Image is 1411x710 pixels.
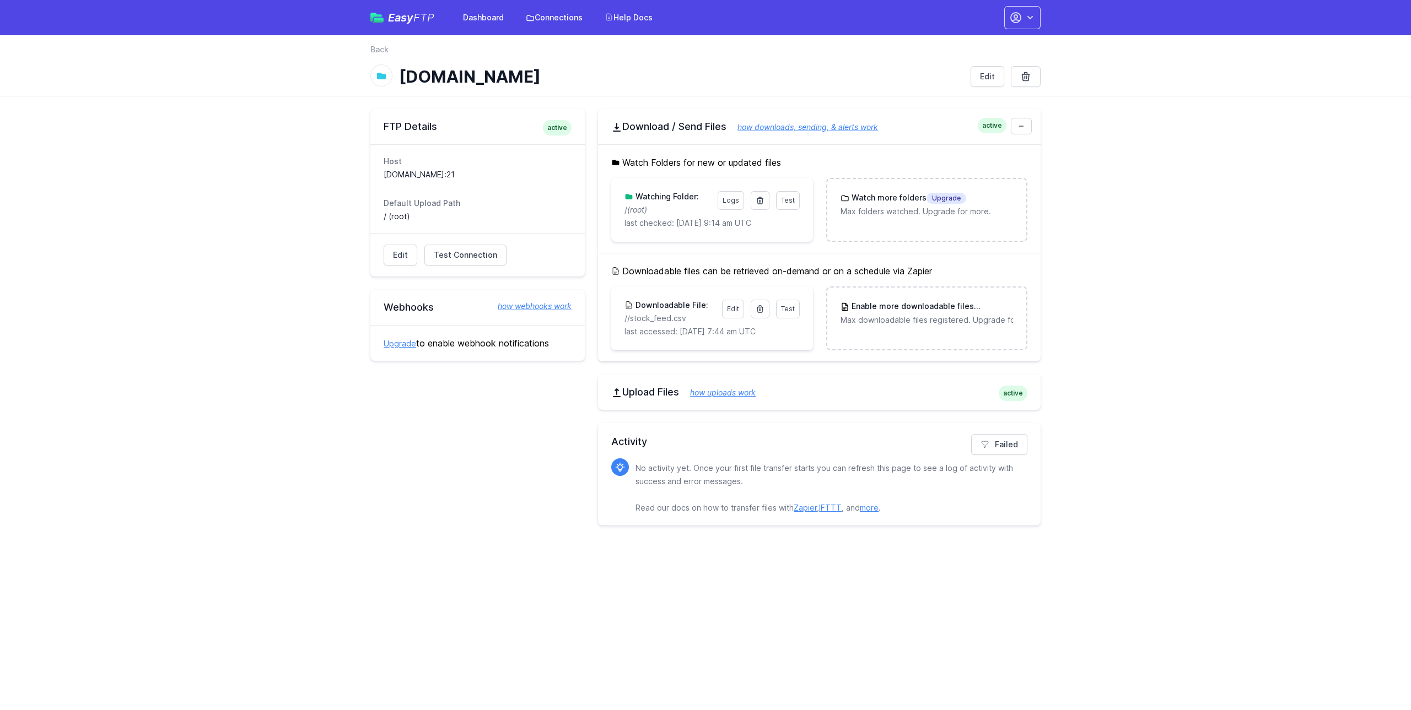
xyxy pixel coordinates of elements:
[624,218,799,229] p: last checked: [DATE] 9:14 am UTC
[384,301,572,314] h2: Webhooks
[722,300,744,318] a: Edit
[611,386,1027,399] h2: Upload Files
[974,301,1014,312] span: Upgrade
[971,434,1027,455] a: Failed
[413,11,434,24] span: FTP
[384,339,416,348] a: Upgrade
[776,191,800,210] a: Test
[827,288,1026,339] a: Enable more downloadable filesUpgrade Max downloadable files registered. Upgrade for more.
[624,326,799,337] p: last accessed: [DATE] 7:44 am UTC
[370,44,389,55] a: Back
[633,191,699,202] h3: Watching Folder:
[424,245,507,265] a: Test Connection
[999,386,1027,401] span: active
[841,206,1013,217] p: Max folders watched. Upgrade for more.
[611,264,1027,278] h5: Downloadable files can be retrieved on-demand or on a schedule via Zapier
[487,301,572,312] a: how webhooks work
[370,12,434,23] a: EasyFTP
[624,204,710,215] p: /
[388,12,434,23] span: Easy
[456,8,510,28] a: Dashboard
[384,156,572,167] dt: Host
[370,13,384,23] img: easyftp_logo.png
[819,503,842,512] a: IFTTT
[543,120,572,136] span: active
[384,245,417,265] a: Edit
[384,169,572,180] dd: [DOMAIN_NAME]:21
[399,67,962,86] h1: [DOMAIN_NAME]
[611,156,1027,169] h5: Watch Folders for new or updated files
[636,462,1019,514] p: No activity yet. Once your first file transfer starts you can refresh this page to see a log of a...
[794,503,817,512] a: Zapier
[781,196,795,204] span: Test
[519,8,589,28] a: Connections
[860,503,879,512] a: more
[370,325,585,361] div: to enable webhook notifications
[679,388,756,397] a: how uploads work
[384,211,572,222] dd: / (root)
[776,300,800,318] a: Test
[370,44,1041,62] nav: Breadcrumb
[827,179,1026,230] a: Watch more foldersUpgrade Max folders watched. Upgrade for more.
[841,315,1013,326] p: Max downloadable files registered. Upgrade for more.
[849,192,966,204] h3: Watch more folders
[927,193,966,204] span: Upgrade
[611,120,1027,133] h2: Download / Send Files
[633,300,708,311] h3: Downloadable File:
[718,191,744,210] a: Logs
[384,120,572,133] h2: FTP Details
[627,205,647,214] i: (root)
[978,118,1006,133] span: active
[971,66,1004,87] a: Edit
[434,250,497,261] span: Test Connection
[384,198,572,209] dt: Default Upload Path
[611,434,1027,449] h2: Activity
[624,313,715,324] p: //stock_feed.csv
[781,305,795,313] span: Test
[849,301,1013,312] h3: Enable more downloadable files
[726,122,878,132] a: how downloads, sending, & alerts work
[598,8,659,28] a: Help Docs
